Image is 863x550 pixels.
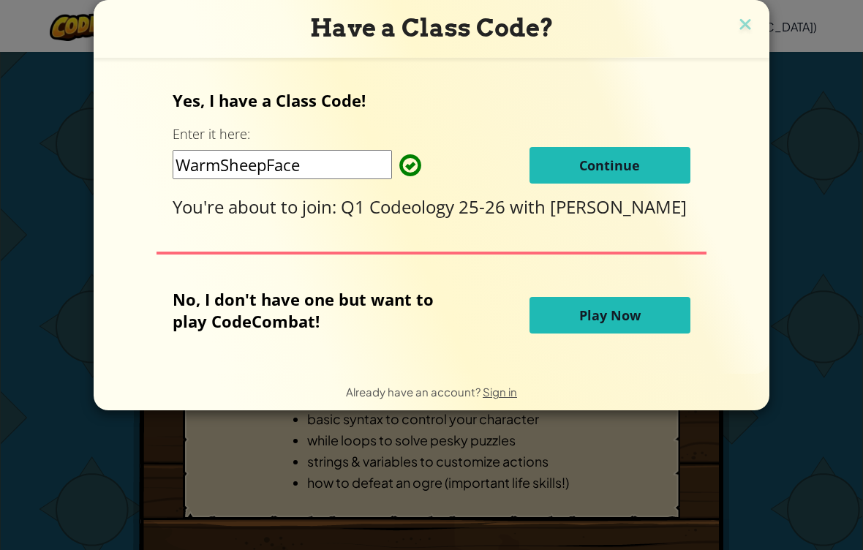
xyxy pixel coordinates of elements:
p: No, I don't have one but want to play CodeCombat! [173,288,456,332]
label: Enter it here: [173,125,250,143]
span: [PERSON_NAME] [550,195,687,219]
img: close icon [736,15,755,37]
span: Already have an account? [346,385,483,399]
span: Have a Class Code? [310,13,554,42]
button: Play Now [530,297,690,334]
span: Q1 Codeology 25-26 [341,195,510,219]
button: Continue [530,147,690,184]
span: Continue [579,157,640,174]
a: Sign in [483,385,517,399]
span: You're about to join: [173,195,341,219]
p: Yes, I have a Class Code! [173,89,690,111]
span: with [510,195,550,219]
span: Play Now [579,306,641,324]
